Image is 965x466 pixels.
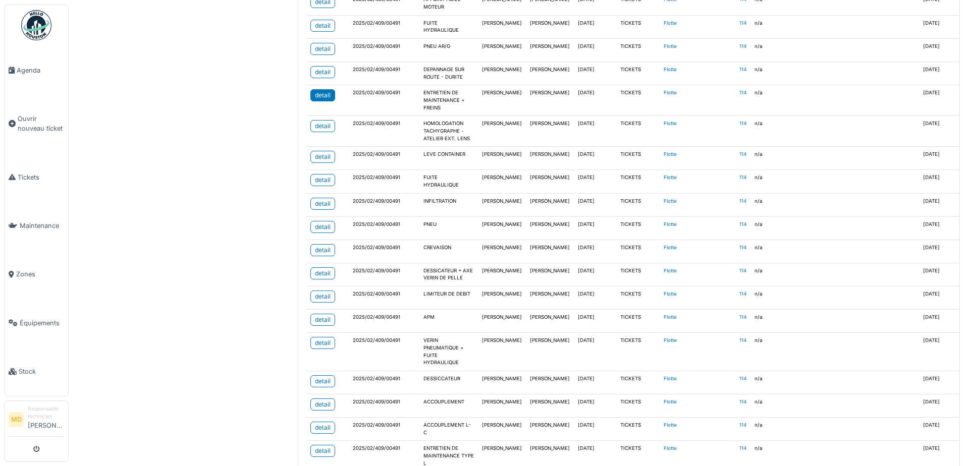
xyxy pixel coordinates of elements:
a: Flotte [664,376,677,381]
td: 2025/02/409/00491 [349,310,419,333]
span: Tickets [18,172,64,182]
td: [PERSON_NAME] [526,62,574,85]
td: [PERSON_NAME] [478,417,526,440]
td: n/a [750,193,813,216]
td: n/a [750,15,813,38]
td: [PERSON_NAME] [478,286,526,310]
a: 114 [739,198,746,204]
td: n/a [750,62,813,85]
a: detail [310,290,335,303]
td: 2025/02/409/00491 [349,216,419,240]
td: INFILTRATION [419,193,478,216]
td: [DATE] [574,15,616,38]
td: FUITE HYDRAULIQUE [419,170,478,193]
a: MD Responsable technicien[PERSON_NAME] [9,405,64,437]
td: n/a [750,116,813,147]
a: 114 [739,445,746,451]
td: [PERSON_NAME] [526,417,574,440]
td: TICKETS [616,310,660,333]
td: TICKETS [616,371,660,394]
a: detail [310,221,335,233]
td: [DATE] [574,216,616,240]
div: detail [315,338,331,347]
td: [PERSON_NAME] [478,193,526,216]
a: 114 [739,67,746,72]
td: [DATE] [574,240,616,263]
a: Flotte [664,337,677,343]
td: TICKETS [616,286,660,310]
td: DESSICCATEUR [419,371,478,394]
td: [PERSON_NAME] [478,310,526,333]
td: [DATE] [574,193,616,216]
li: MD [9,412,24,427]
a: 114 [739,151,746,157]
a: Équipements [5,299,68,347]
td: [PERSON_NAME] [478,333,526,371]
td: APM [419,310,478,333]
td: PNEU [419,216,478,240]
td: 2025/02/409/00491 [349,116,419,147]
span: Stock [19,367,64,376]
a: Flotte [664,245,677,250]
a: 114 [739,221,746,227]
td: TICKETS [616,116,660,147]
td: [PERSON_NAME] [478,263,526,286]
td: [PERSON_NAME] [478,62,526,85]
a: Flotte [664,121,677,126]
td: FUITE HYDRAULIQUE [419,15,478,38]
span: Ouvrir nouveau ticket [18,114,64,133]
a: 114 [739,121,746,126]
a: detail [310,314,335,326]
div: detail [315,122,331,131]
td: TICKETS [616,15,660,38]
td: 2025/02/409/00491 [349,85,419,116]
td: [PERSON_NAME] [478,147,526,170]
a: 114 [739,20,746,26]
td: n/a [750,333,813,371]
a: detail [310,267,335,279]
td: ACCOUPLEMENT [419,394,478,417]
td: DESSICATEUR + AXE VERIN DE PELLE [419,263,478,286]
td: [PERSON_NAME] [478,38,526,62]
td: [DATE] [574,62,616,85]
a: 114 [739,376,746,381]
td: n/a [750,286,813,310]
div: detail [315,423,331,432]
td: [DATE] [574,394,616,417]
a: Flotte [664,20,677,26]
li: [PERSON_NAME] [28,405,64,434]
td: DEPANNAGE SUR ROUTE - DURITE [419,62,478,85]
a: detail [310,20,335,32]
div: Responsable technicien [28,405,64,421]
a: detail [310,89,335,101]
td: [PERSON_NAME] [478,116,526,147]
td: LIMITEUR DE DEBIT [419,286,478,310]
div: detail [315,68,331,77]
a: detail [310,244,335,256]
td: [PERSON_NAME] [526,85,574,116]
td: LEVE CONTAINER [419,147,478,170]
a: Flotte [664,221,677,227]
td: [PERSON_NAME] [478,170,526,193]
td: TICKETS [616,170,660,193]
a: Stock [5,347,68,396]
td: n/a [750,38,813,62]
a: detail [310,375,335,387]
div: detail [315,400,331,409]
a: detail [310,445,335,457]
td: [PERSON_NAME] [526,193,574,216]
td: [DATE] [574,263,616,286]
a: Flotte [664,445,677,451]
td: TICKETS [616,263,660,286]
td: [DATE] [574,333,616,371]
img: Badge_color-CXgf-gQk.svg [21,10,51,40]
td: [DATE] [574,38,616,62]
td: n/a [750,216,813,240]
div: detail [315,222,331,231]
td: n/a [750,310,813,333]
a: 114 [739,314,746,320]
div: detail [315,44,331,53]
a: detail [310,66,335,78]
td: [PERSON_NAME] [526,38,574,62]
a: detail [310,120,335,132]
